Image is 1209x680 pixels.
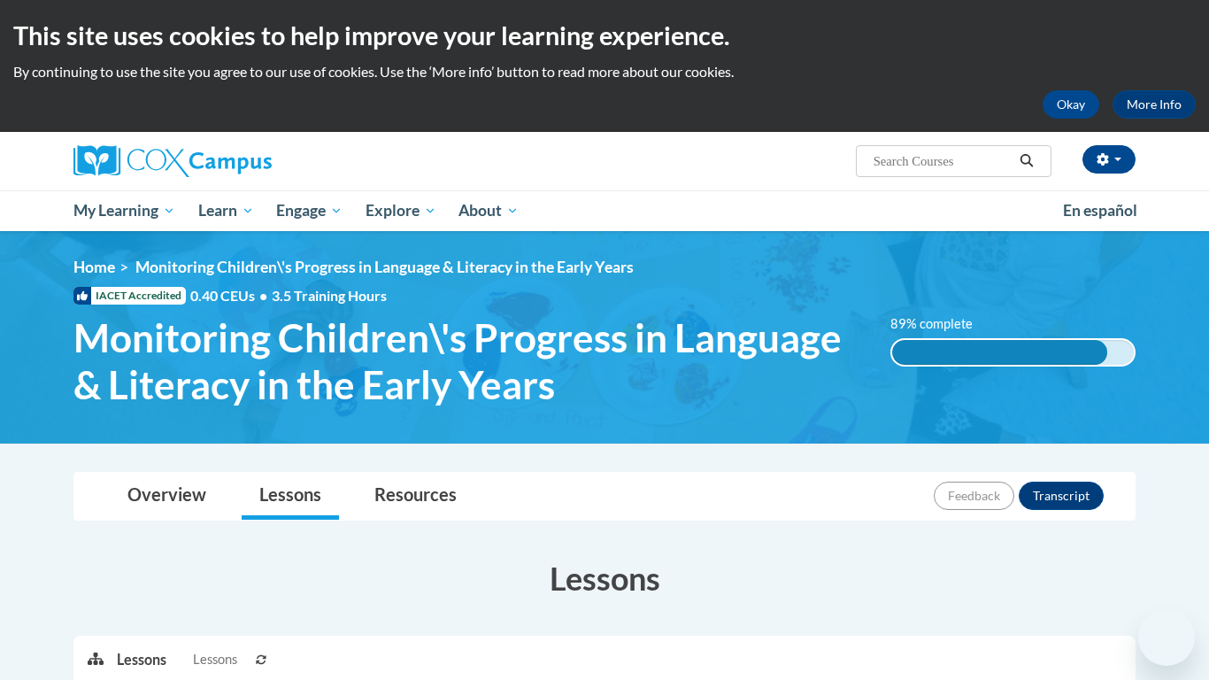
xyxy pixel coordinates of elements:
[1051,192,1149,229] a: En español
[890,314,992,334] label: 89% complete
[73,258,115,276] a: Home
[198,200,254,221] span: Learn
[276,200,343,221] span: Engage
[1043,90,1099,119] button: Okay
[934,482,1014,510] button: Feedback
[265,190,354,231] a: Engage
[357,473,474,520] a: Resources
[1013,151,1040,172] button: Search
[448,190,531,231] a: About
[366,200,436,221] span: Explore
[73,145,272,177] img: Cox Campus
[354,190,448,231] a: Explore
[13,62,1196,81] p: By continuing to use the site you agree to our use of cookies. Use the ‘More info’ button to read...
[259,287,267,304] span: •
[73,287,186,305] span: IACET Accredited
[272,287,387,304] span: 3.5 Training Hours
[458,200,519,221] span: About
[1138,609,1195,666] iframe: Button to launch messaging window
[1019,482,1104,510] button: Transcript
[1113,90,1196,119] a: More Info
[1063,201,1137,220] span: En español
[193,650,237,669] span: Lessons
[190,286,272,305] span: 0.40 CEUs
[62,190,187,231] a: My Learning
[242,473,339,520] a: Lessons
[73,145,410,177] a: Cox Campus
[892,340,1107,365] div: 89% complete
[73,200,175,221] span: My Learning
[135,258,634,276] span: Monitoring Children\'s Progress in Language & Literacy in the Early Years
[73,314,864,408] span: Monitoring Children\'s Progress in Language & Literacy in the Early Years
[110,473,224,520] a: Overview
[1082,145,1136,174] button: Account Settings
[73,556,1136,600] h3: Lessons
[13,18,1196,53] h2: This site uses cookies to help improve your learning experience.
[187,190,266,231] a: Learn
[117,650,166,669] p: Lessons
[47,190,1162,231] div: Main menu
[872,151,1013,172] input: Search Courses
